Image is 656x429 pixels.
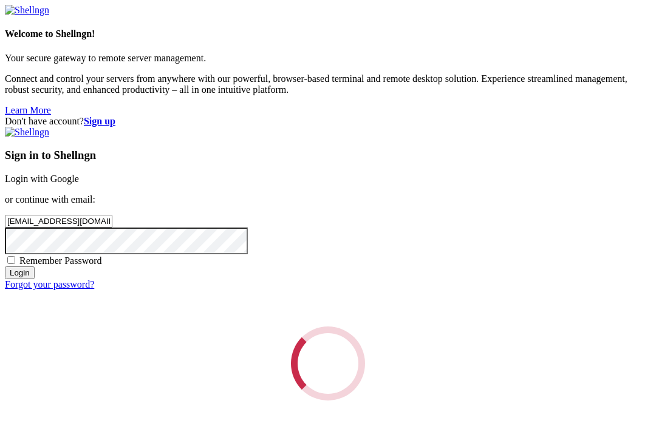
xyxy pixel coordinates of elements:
[5,105,51,115] a: Learn More
[5,215,112,228] input: Email address
[5,29,651,39] h4: Welcome to Shellngn!
[5,194,651,205] p: or continue with email:
[5,174,79,184] a: Login with Google
[5,266,35,279] input: Login
[5,279,94,289] a: Forgot your password?
[287,323,368,404] div: Loading...
[5,116,651,127] div: Don't have account?
[5,127,49,138] img: Shellngn
[19,255,102,266] span: Remember Password
[5,53,651,64] p: Your secure gateway to remote server management.
[5,149,651,162] h3: Sign in to Shellngn
[7,256,15,264] input: Remember Password
[5,73,651,95] p: Connect and control your servers from anywhere with our powerful, browser-based terminal and remo...
[84,116,115,126] a: Sign up
[5,5,49,16] img: Shellngn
